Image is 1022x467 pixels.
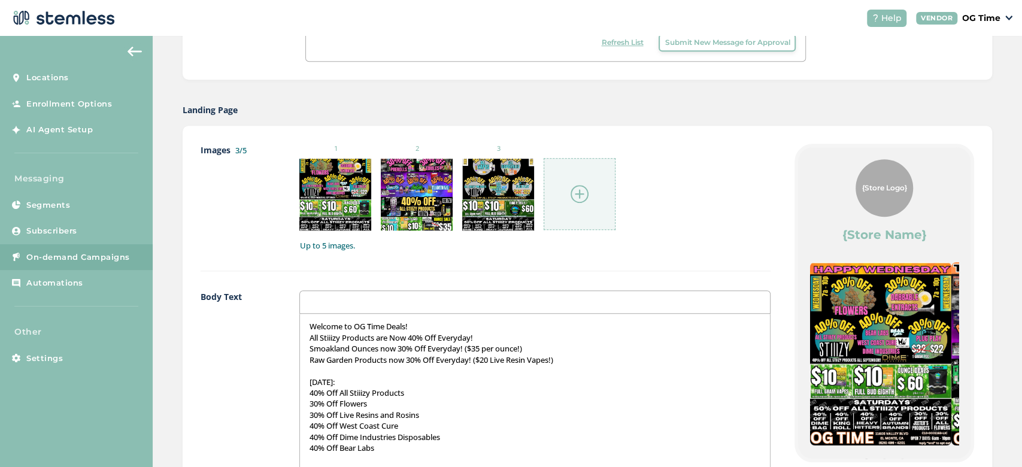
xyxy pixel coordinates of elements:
[183,104,238,116] label: Landing Page
[462,144,534,154] small: 3
[299,144,371,154] small: 1
[862,183,907,193] span: {Store Logo}
[381,144,453,154] small: 2
[309,410,761,420] p: 30% Off Live Resins and Rosins
[26,98,112,110] span: Enrollment Options
[26,353,63,365] span: Settings
[10,6,115,30] img: logo-dark-0685b13c.svg
[810,262,951,445] img: 2Q==
[235,145,247,156] label: 3/5
[881,12,902,25] span: Help
[26,72,69,84] span: Locations
[309,432,761,442] p: 40% Off Dime Industries Disposables
[309,343,761,354] p: Smoakland Ounces now 30% Off Everyday! ($35 per ounce!)
[309,332,761,343] p: All Stiiizy Products are Now 40% Off Everyday!
[309,398,761,409] p: 30% Off Flowers
[309,442,761,453] p: 40% Off Bear Labs
[309,377,761,387] p: [DATE]:
[309,354,761,365] p: Raw Garden Products now 30% Off Everyday! ($20 Live Resin Vapes!)
[842,226,927,243] label: {Store Name}
[201,144,275,251] label: Images
[571,185,589,203] img: icon-circle-plus-45441306.svg
[916,12,957,25] div: VENDOR
[962,410,1022,467] iframe: Chat Widget
[26,199,70,211] span: Segments
[601,37,643,48] span: Refresh List
[309,387,761,398] p: 40% Off All Stiiizy Products
[1005,16,1012,20] img: icon_down-arrow-small-66adaf34.svg
[595,34,649,51] button: Refresh List
[381,159,453,231] img: Z
[962,12,1000,25] p: OG Time
[26,225,77,237] span: Subscribers
[462,159,534,231] img: 2Q==
[26,251,130,263] span: On-demand Campaigns
[659,34,796,51] button: Submit New Message for Approval
[665,37,790,48] span: Submit New Message for Approval
[299,240,771,252] label: Up to 5 images.
[26,277,83,289] span: Automations
[872,14,879,22] img: icon-help-white-03924b79.svg
[128,47,142,56] img: icon-arrow-back-accent-c549486e.svg
[309,321,761,332] p: Welcome to OG Time Deals!
[299,159,371,231] img: 2Q==
[26,124,93,136] span: AI Agent Setup
[309,420,761,431] p: 40% Off West Coast Cure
